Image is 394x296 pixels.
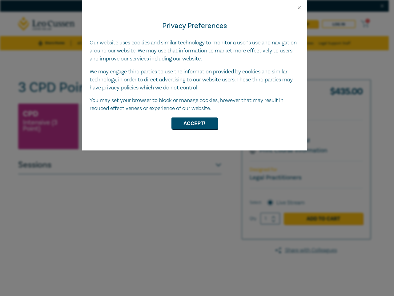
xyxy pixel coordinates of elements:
[90,20,300,31] h4: Privacy Preferences
[296,5,302,10] button: Close
[90,39,300,63] p: Our website uses cookies and similar technology to monitor a user’s use and navigation around our...
[90,97,300,113] p: You may set your browser to block or manage cookies, however that may result in reduced effective...
[90,68,300,92] p: We may engage third parties to use the information provided by cookies and similar technology, in...
[171,117,218,129] button: Accept!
